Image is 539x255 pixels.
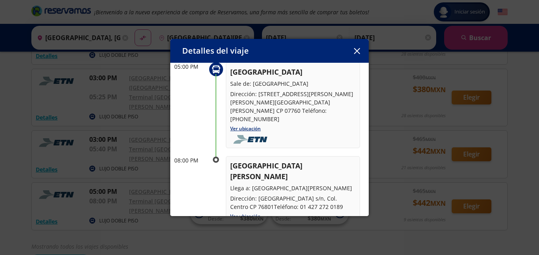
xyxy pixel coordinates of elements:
a: Ver ubicación [230,125,261,132]
p: [GEOGRAPHIC_DATA] [230,67,356,77]
p: 08:00 PM [174,156,206,164]
p: Llega a: [GEOGRAPHIC_DATA][PERSON_NAME] [230,184,356,192]
p: Dirección: [GEOGRAPHIC_DATA] s/n, Col. Centro CP 76801Teléfono: 01 427 272 0189 [230,194,356,211]
a: Ver ubicación [230,213,261,220]
p: Dirección: [STREET_ADDRESS][PERSON_NAME] [PERSON_NAME][GEOGRAPHIC_DATA][PERSON_NAME] CP 07760 Tel... [230,90,356,123]
p: [GEOGRAPHIC_DATA][PERSON_NAME] [230,160,356,182]
p: Detalles del viaje [182,45,249,57]
img: foobar2.png [230,135,273,144]
p: Sale de: [GEOGRAPHIC_DATA] [230,79,356,88]
p: 05:00 PM [174,62,206,71]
